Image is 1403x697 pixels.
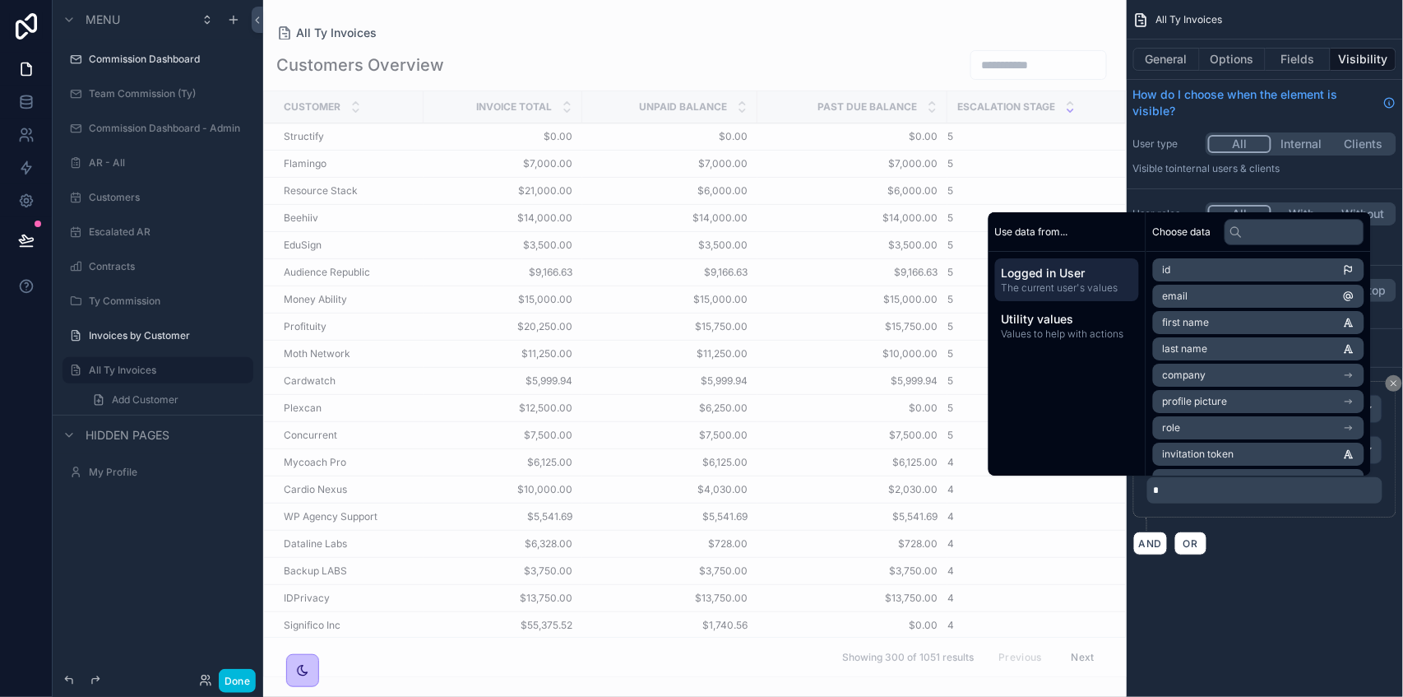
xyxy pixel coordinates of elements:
button: Fields [1266,48,1331,71]
button: Options [1200,48,1266,71]
label: Team Commission (Ty) [89,87,243,100]
button: All [1208,205,1271,223]
button: Internal [1271,135,1333,153]
span: Utility values [1002,311,1132,328]
span: OR [1180,537,1202,550]
label: Commission Dashboard - Admin [89,122,243,135]
label: Commission Dashboard [89,53,243,66]
label: Customers [89,191,243,204]
label: Escalated AR [89,225,243,239]
a: Add Customer [82,387,253,413]
label: Invoices by Customer [89,329,243,342]
span: Use data from... [995,225,1068,239]
a: How do I choose when the element is visible? [1133,86,1396,119]
label: AR - All [89,156,243,170]
span: The current user's values [1002,281,1132,295]
div: scrollable content [989,252,1146,354]
button: Done [219,669,256,693]
span: Values to help with actions [1002,328,1132,341]
button: With [1271,205,1333,223]
button: OR [1174,532,1207,555]
span: How do I choose when the element is visible? [1133,86,1377,119]
label: My Profile [89,466,243,479]
button: General [1133,48,1200,71]
button: Clients [1332,135,1394,153]
button: Without [1332,205,1394,223]
label: Contracts [89,260,243,273]
label: User type [1133,137,1199,151]
span: Add Customer [112,393,178,407]
label: Ty Commission [89,295,243,308]
span: Hidden pages [86,427,169,444]
p: Visible to [1133,162,1396,175]
label: All Ty Invoices [89,364,243,377]
span: Menu [86,12,120,28]
span: All Ty Invoices [1156,13,1223,26]
button: Visibility [1331,48,1396,71]
button: All [1208,135,1271,153]
label: User roles [1133,207,1199,221]
span: Choose data [1153,225,1211,239]
button: AND [1133,532,1168,555]
span: Logged in User [1002,265,1132,281]
span: Internal users & clients [1175,162,1280,174]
